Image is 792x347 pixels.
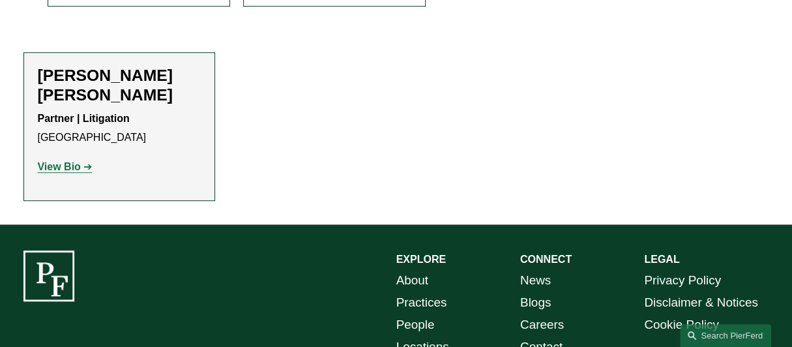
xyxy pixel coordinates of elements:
[396,314,435,336] a: People
[37,110,201,147] p: [GEOGRAPHIC_DATA]
[396,269,428,292] a: About
[396,254,446,265] strong: EXPLORE
[644,254,679,265] strong: LEGAL
[37,66,201,105] h2: [PERSON_NAME] [PERSON_NAME]
[680,324,771,347] a: Search this site
[520,269,551,292] a: News
[520,292,551,314] a: Blogs
[37,161,80,172] strong: View Bio
[520,314,564,336] a: Careers
[37,113,129,124] strong: Partner | Litigation
[520,254,572,265] strong: CONNECT
[644,292,757,314] a: Disclaimer & Notices
[644,314,719,336] a: Cookie Policy
[37,161,92,172] a: View Bio
[396,292,447,314] a: Practices
[644,269,721,292] a: Privacy Policy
